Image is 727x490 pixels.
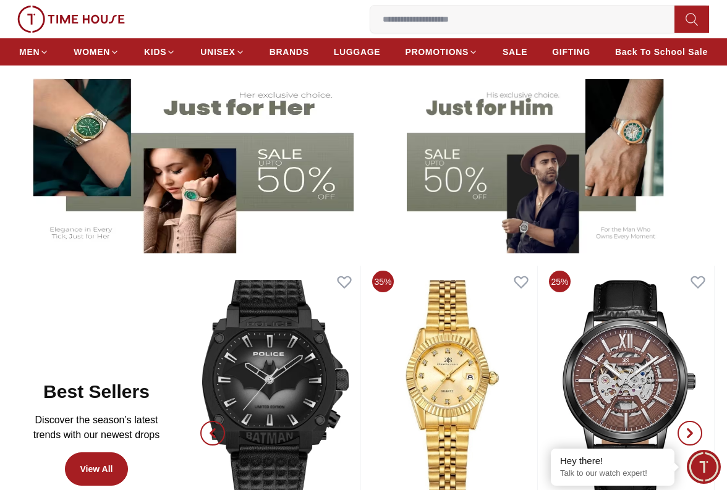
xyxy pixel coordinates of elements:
[19,46,40,58] span: MEN
[405,46,469,58] span: PROMOTIONS
[503,46,527,58] span: SALE
[43,381,150,403] h2: Best Sellers
[372,271,394,292] span: 35%
[334,46,381,58] span: LUGGAGE
[560,455,665,467] div: Hey there!
[687,450,721,484] div: Chat Widget
[200,41,244,63] a: UNISEX
[200,46,235,58] span: UNISEX
[503,41,527,63] a: SALE
[334,41,381,63] a: LUGGAGE
[270,46,309,58] span: BRANDS
[74,41,119,63] a: WOMEN
[552,46,590,58] span: GIFTING
[22,413,171,442] p: Discover the season’s latest trends with our newest drops
[549,271,571,292] span: 25%
[19,41,49,63] a: MEN
[270,41,309,63] a: BRANDS
[20,68,354,253] img: Women's Watches Banner
[17,6,125,33] img: ...
[74,46,110,58] span: WOMEN
[65,452,129,486] a: View All
[560,468,665,479] p: Talk to our watch expert!
[615,46,708,58] span: Back To School Sale
[615,41,708,63] a: Back To School Sale
[373,68,707,253] img: Men's Watches Banner
[144,46,166,58] span: KIDS
[552,41,590,63] a: GIFTING
[144,41,176,63] a: KIDS
[405,41,478,63] a: PROMOTIONS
